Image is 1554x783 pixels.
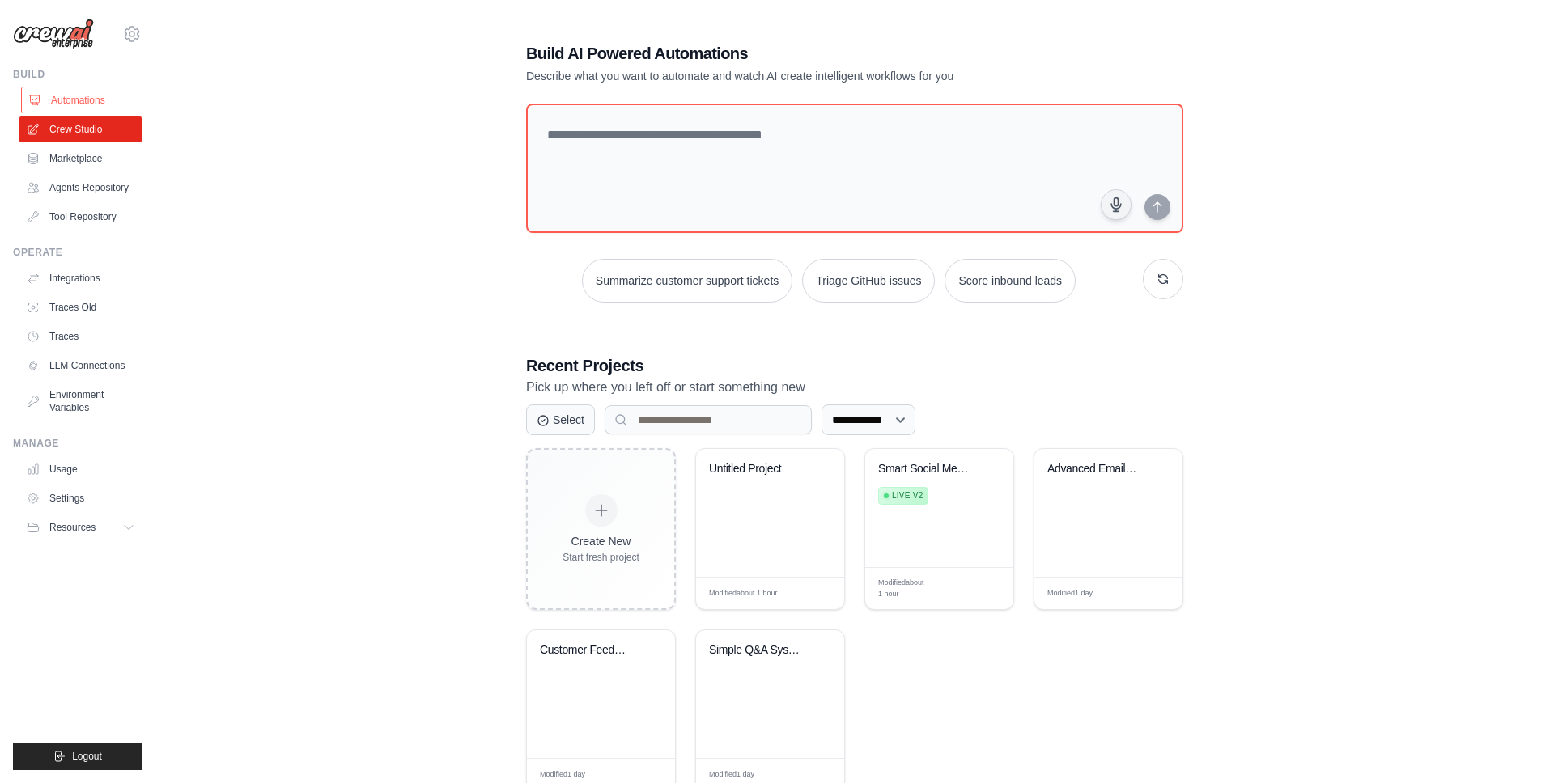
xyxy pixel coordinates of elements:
[878,578,928,599] span: Modified about 1 hour
[806,768,820,781] span: Edit
[13,246,142,259] div: Operate
[13,437,142,450] div: Manage
[1047,462,1145,476] div: Advanced Email Marketing Automation System
[19,324,142,349] a: Traces
[19,204,142,230] a: Tool Repository
[526,354,1183,377] h3: Recent Projects
[563,533,639,549] div: Create New
[526,68,1070,84] p: Describe what you want to automate and watch AI create intelligent workflows for you
[19,294,142,320] a: Traces Old
[928,582,957,595] span: Manage
[13,68,142,81] div: Build
[540,769,585,781] span: Modified 1 day
[1101,189,1132,220] button: Click to speak your automation idea
[1473,705,1554,783] iframe: Chat Widget
[1144,587,1158,599] span: Edit
[878,462,976,476] div: Smart Social Media Manager
[19,265,142,291] a: Integrations
[945,259,1076,303] button: Score inbound leads
[72,750,102,763] span: Logout
[526,404,595,435] button: Select
[13,19,94,49] img: Logo
[975,582,989,595] span: Edit
[928,582,969,595] div: Manage deployment
[19,456,142,482] a: Usage
[802,259,935,303] button: Triage GitHub issues
[1473,705,1554,783] div: 聊天小组件
[637,768,651,781] span: Edit
[563,551,639,564] div: Start fresh project
[19,485,142,511] a: Settings
[526,377,1183,398] p: Pick up where you left off or start something new
[21,87,143,113] a: Automations
[1047,588,1093,599] span: Modified 1 day
[526,42,1070,65] h1: Build AI Powered Automations
[709,769,754,781] span: Modified 1 day
[13,743,142,770] button: Logout
[19,175,142,201] a: Agents Repository
[540,643,638,658] div: Customer Feedback Analysis & Insights Generator
[19,514,142,540] button: Resources
[709,588,778,599] span: Modified about 1 hour
[806,587,820,599] span: Edit
[19,382,142,421] a: Environment Variables
[1143,259,1183,299] button: Get new suggestions
[19,146,142,171] a: Marketplace
[49,521,96,534] span: Resources
[709,643,807,658] div: Simple Q&A System
[709,462,807,476] div: Untitled Project
[19,116,142,142] a: Crew Studio
[19,353,142,379] a: LLM Connections
[892,489,923,502] span: Live v2
[582,259,792,303] button: Summarize customer support tickets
